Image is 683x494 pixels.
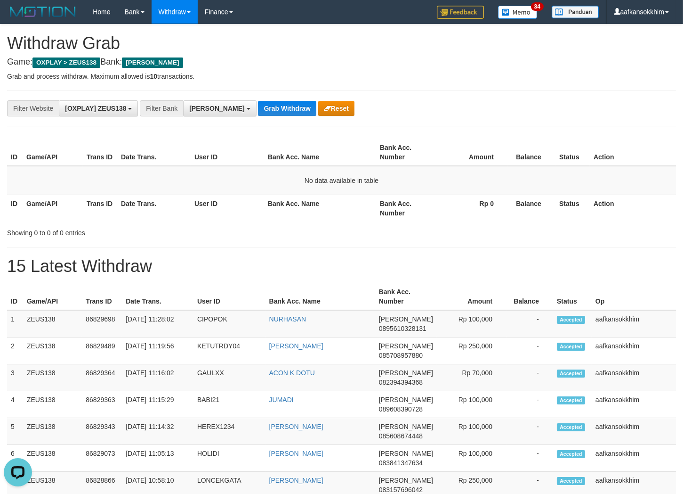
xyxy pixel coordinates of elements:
[592,445,676,472] td: aafkansokkhim
[557,343,585,351] span: Accepted
[379,342,433,350] span: [PERSON_NAME]
[23,364,82,391] td: ZEUS138
[7,310,23,338] td: 1
[436,139,508,166] th: Amount
[23,195,83,222] th: Game/API
[376,139,436,166] th: Bank Acc. Number
[82,418,122,445] td: 86829343
[23,391,82,418] td: ZEUS138
[436,195,508,222] th: Rp 0
[82,391,122,418] td: 86829363
[592,364,676,391] td: aafkansokkhim
[506,445,553,472] td: -
[437,418,506,445] td: Rp 100,000
[7,391,23,418] td: 4
[193,283,265,310] th: User ID
[82,445,122,472] td: 86829073
[122,338,193,364] td: [DATE] 11:19:56
[437,364,506,391] td: Rp 70,000
[122,58,183,68] span: [PERSON_NAME]
[23,310,82,338] td: ZEUS138
[7,58,676,67] h4: Game: Bank:
[7,195,23,222] th: ID
[258,101,316,116] button: Grab Withdraw
[557,370,585,378] span: Accepted
[32,58,100,68] span: OXPLAY > ZEUS138
[379,486,423,494] span: Copy 083157696042 to clipboard
[117,139,191,166] th: Date Trans.
[117,195,191,222] th: Date Trans.
[379,352,423,359] span: Copy 085708957880 to clipboard
[437,445,506,472] td: Rp 100,000
[7,100,59,116] div: Filter Website
[318,101,354,116] button: Reset
[83,139,117,166] th: Trans ID
[122,310,193,338] td: [DATE] 11:28:02
[7,5,79,19] img: MOTION_logo.png
[82,338,122,364] td: 86829489
[82,364,122,391] td: 86829364
[379,432,423,440] span: Copy 085608674448 to clipboard
[7,338,23,364] td: 2
[7,257,676,276] h1: 15 Latest Withdraw
[269,477,323,484] a: [PERSON_NAME]
[264,195,376,222] th: Bank Acc. Name
[189,105,244,112] span: [PERSON_NAME]
[23,418,82,445] td: ZEUS138
[376,195,436,222] th: Bank Acc. Number
[592,391,676,418] td: aafkansokkhim
[269,396,294,403] a: JUMADI
[506,391,553,418] td: -
[557,450,585,458] span: Accepted
[506,364,553,391] td: -
[506,283,553,310] th: Balance
[437,6,484,19] img: Feedback.jpg
[437,391,506,418] td: Rp 100,000
[193,364,265,391] td: GAULXX
[552,6,599,18] img: panduan.png
[506,338,553,364] td: -
[59,100,138,116] button: [OXPLAY] ZEUS138
[379,477,433,484] span: [PERSON_NAME]
[264,139,376,166] th: Bank Acc. Name
[269,342,323,350] a: [PERSON_NAME]
[379,396,433,403] span: [PERSON_NAME]
[4,4,32,32] button: Open LiveChat chat widget
[7,445,23,472] td: 6
[191,195,264,222] th: User ID
[590,139,676,166] th: Action
[140,100,183,116] div: Filter Bank
[379,369,433,377] span: [PERSON_NAME]
[269,315,306,323] a: NURHASAN
[269,450,323,457] a: [PERSON_NAME]
[379,405,423,413] span: Copy 089608390728 to clipboard
[7,224,278,238] div: Showing 0 to 0 of 0 entries
[7,34,676,53] h1: Withdraw Grab
[122,283,193,310] th: Date Trans.
[82,283,122,310] th: Trans ID
[7,283,23,310] th: ID
[82,310,122,338] td: 86829698
[437,310,506,338] td: Rp 100,000
[193,310,265,338] td: CIPOPOK
[191,139,264,166] th: User ID
[437,283,506,310] th: Amount
[379,459,423,467] span: Copy 083841347634 to clipboard
[7,364,23,391] td: 3
[437,338,506,364] td: Rp 250,000
[555,139,590,166] th: Status
[592,338,676,364] td: aafkansokkhim
[122,391,193,418] td: [DATE] 11:15:29
[557,477,585,485] span: Accepted
[557,423,585,431] span: Accepted
[379,450,433,457] span: [PERSON_NAME]
[269,369,315,377] a: ACON K DOTU
[506,310,553,338] td: -
[379,423,433,430] span: [PERSON_NAME]
[23,283,82,310] th: Game/API
[498,6,538,19] img: Button%20Memo.svg
[592,283,676,310] th: Op
[265,283,375,310] th: Bank Acc. Name
[193,445,265,472] td: HOLIDI
[23,338,82,364] td: ZEUS138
